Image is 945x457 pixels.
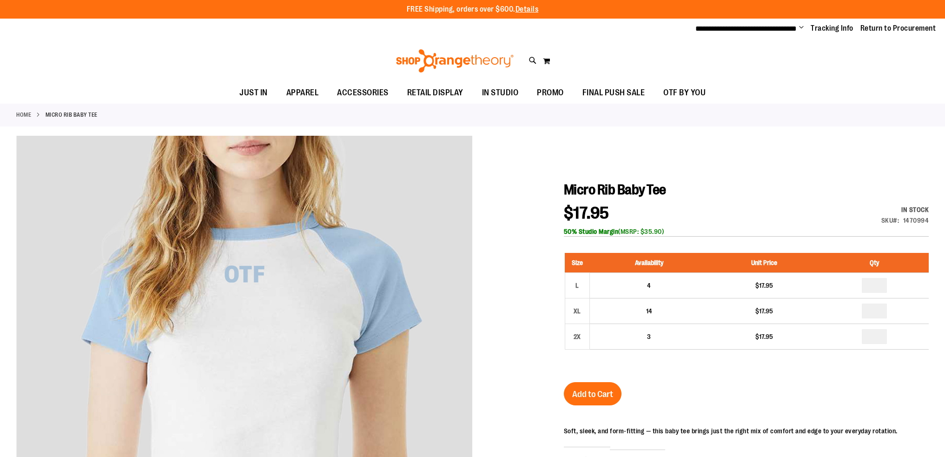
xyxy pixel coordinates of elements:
b: 50% Studio Margin [564,228,619,235]
span: Add to Cart [572,389,613,399]
span: ACCESSORIES [337,82,389,103]
span: APPAREL [286,82,319,103]
span: PROMO [537,82,564,103]
th: Size [565,253,589,273]
div: L [570,278,584,292]
a: FINAL PUSH SALE [573,82,654,104]
strong: SKU [881,217,899,224]
button: Account menu [799,24,804,33]
a: JUST IN [230,82,277,103]
div: $17.95 [713,332,815,341]
a: Tracking Info [811,23,853,33]
th: Availability [589,253,708,273]
span: RETAIL DISPLAY [407,82,463,103]
span: JUST IN [239,82,268,103]
p: Soft, sleek, and form-fitting — this baby tee brings just the right mix of comfort and edge to yo... [564,426,898,436]
div: $17.95 [713,281,815,290]
div: $17.95 [713,306,815,316]
a: APPAREL [277,82,328,104]
span: FINAL PUSH SALE [582,82,645,103]
span: 4 [647,282,651,289]
img: Shop Orangetheory [395,49,515,73]
span: 14 [646,307,652,315]
div: XL [570,304,584,318]
p: FREE Shipping, orders over $600. [407,4,539,15]
span: OTF BY YOU [663,82,706,103]
a: OTF BY YOU [654,82,715,104]
button: Add to Cart [564,382,621,405]
span: IN STUDIO [482,82,519,103]
a: Return to Procurement [860,23,936,33]
div: (MSRP: $35.90) [564,227,929,236]
a: IN STUDIO [473,82,528,104]
a: Details [515,5,539,13]
div: In stock [881,205,929,214]
span: 3 [647,333,651,340]
strong: Micro Rib Baby Tee [46,111,98,119]
a: RETAIL DISPLAY [398,82,473,104]
a: PROMO [528,82,573,104]
th: Unit Price [708,253,820,273]
a: Home [16,111,31,119]
span: Micro Rib Baby Tee [564,182,666,198]
div: 1470994 [903,216,929,225]
div: Availability [881,205,929,214]
a: ACCESSORIES [328,82,398,104]
span: $17.95 [564,204,609,223]
div: 2X [570,330,584,344]
th: Qty [820,253,929,273]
